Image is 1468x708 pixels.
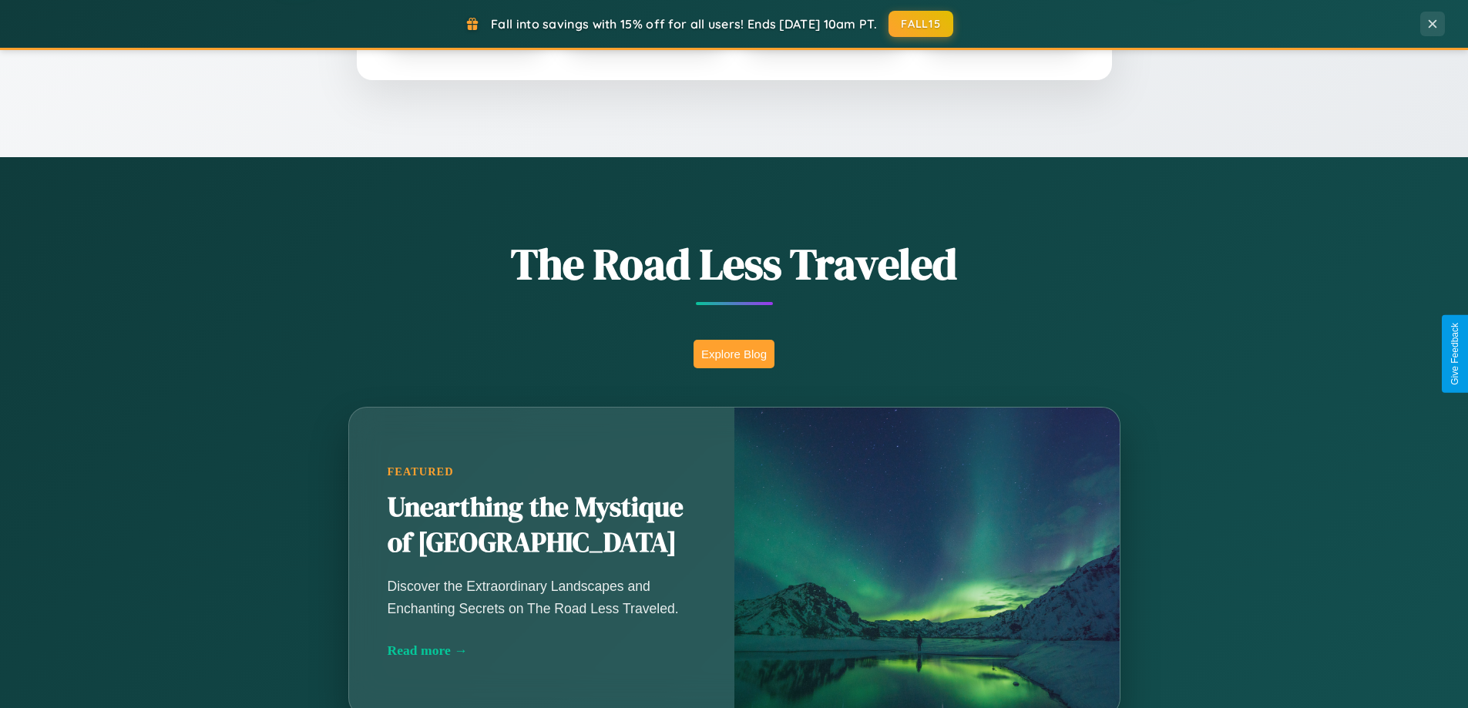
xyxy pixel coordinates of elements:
div: Read more → [388,643,696,659]
h1: The Road Less Traveled [272,234,1197,294]
div: Give Feedback [1450,323,1460,385]
button: FALL15 [889,11,953,37]
p: Discover the Extraordinary Landscapes and Enchanting Secrets on The Road Less Traveled. [388,575,696,619]
span: Fall into savings with 15% off for all users! Ends [DATE] 10am PT. [491,16,877,32]
h2: Unearthing the Mystique of [GEOGRAPHIC_DATA] [388,490,696,561]
div: Featured [388,465,696,478]
button: Explore Blog [694,340,774,368]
